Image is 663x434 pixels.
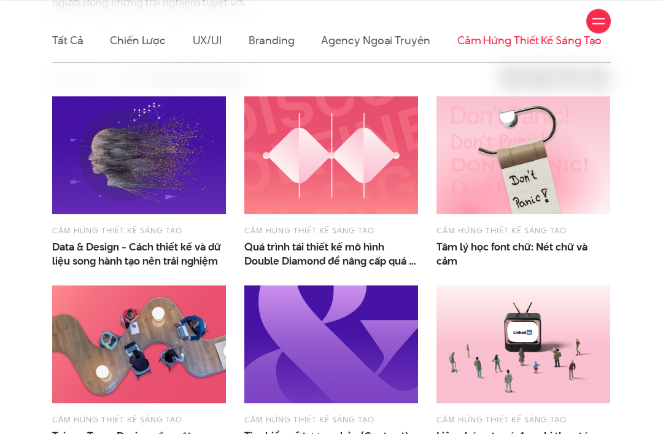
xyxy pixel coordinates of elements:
[52,241,226,268] a: Data & Design - Cách thiết kế và dữliệu song hành tạo nên trải nghiệm
[110,33,165,48] a: Chiến lược
[52,97,226,215] img: Data & Design - Cách thiết kế và dữ liệu song hành tạo nên trải nghiệm
[244,414,374,425] a: Cảm hứng thiết kế sáng tạo
[52,286,226,404] img: Tại sao Team Design cần một Design Hub?
[244,225,374,236] a: Cảm hứng thiết kế sáng tạo
[321,33,430,48] a: Agency ngoại truyện
[244,286,418,404] img: tương phàn và nhận thức thị giác trong thiết kế
[52,33,83,48] a: Tất cả
[457,33,602,48] a: Cảm hứng thiết kế sáng tạo
[436,97,610,215] img: Tâm lý học font chữ: Nét chữ và cảm xúc
[436,414,567,425] a: Cảm hứng thiết kế sáng tạo
[249,33,294,48] a: Branding
[436,241,610,268] a: Tâm lý học font chữ: Nét chữ và cảm
[52,225,182,236] a: Cảm hứng thiết kế sáng tạo
[52,414,182,425] a: Cảm hứng thiết kế sáng tạo
[244,97,418,215] img: Quá trình tái thiết kế mô hình Double Diamond
[244,255,418,268] span: Double Diamond để nâng cấp quá trình sản xuất
[436,286,610,404] img: Liệu chúng ta có đang bị thao túng tâm lý trên LinkedIn?
[436,225,567,236] a: Cảm hứng thiết kế sáng tạo
[52,241,226,268] span: Data & Design - Cách thiết kế và dữ
[244,241,418,268] a: Quá trình tái thiết kế mô hìnhDouble Diamond để nâng cấp quá trình sản xuất
[244,241,418,268] span: Quá trình tái thiết kế mô hình
[193,33,222,48] a: UX/UI
[52,255,218,268] span: liệu song hành tạo nên trải nghiệm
